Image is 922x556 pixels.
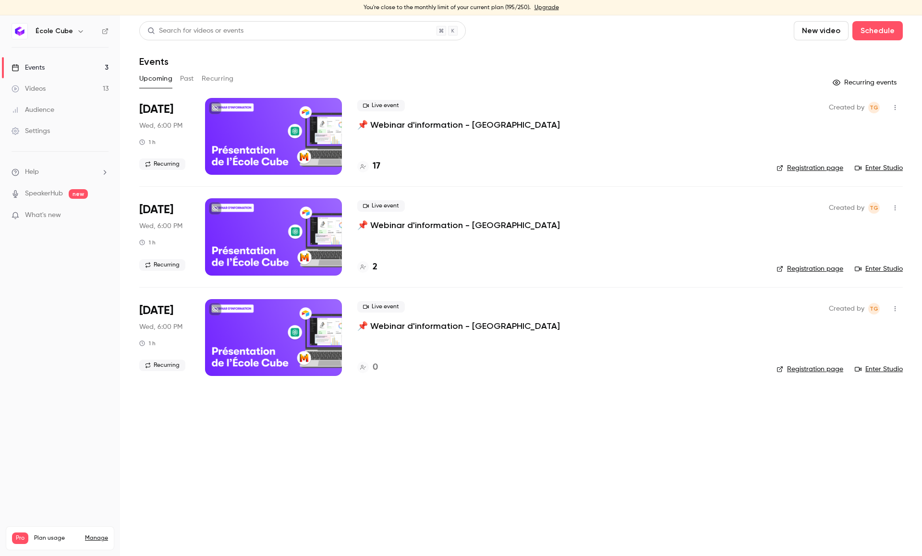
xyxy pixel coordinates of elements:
[534,4,559,12] a: Upgrade
[139,56,169,67] h1: Events
[97,211,109,220] iframe: Noticeable Trigger
[776,264,843,274] a: Registration page
[868,102,880,113] span: Thomas Groc
[357,160,380,173] a: 17
[794,21,849,40] button: New video
[12,24,27,39] img: École Cube
[855,364,903,374] a: Enter Studio
[12,63,45,73] div: Events
[12,126,50,136] div: Settings
[776,364,843,374] a: Registration page
[139,121,182,131] span: Wed, 6:00 PM
[357,119,560,131] a: 📌 Webinar d'information - [GEOGRAPHIC_DATA]
[357,361,378,374] a: 0
[139,71,172,86] button: Upcoming
[12,167,109,177] li: help-dropdown-opener
[202,71,234,86] button: Recurring
[870,303,878,314] span: TG
[139,303,173,318] span: [DATE]
[776,163,843,173] a: Registration page
[25,210,61,220] span: What's new
[139,102,173,117] span: [DATE]
[12,84,46,94] div: Videos
[85,534,108,542] a: Manage
[373,361,378,374] h4: 0
[139,339,156,347] div: 1 h
[180,71,194,86] button: Past
[828,75,903,90] button: Recurring events
[357,320,560,332] a: 📌 Webinar d'information - [GEOGRAPHIC_DATA]
[139,322,182,332] span: Wed, 6:00 PM
[868,303,880,314] span: Thomas Groc
[829,303,864,314] span: Created by
[357,301,405,313] span: Live event
[357,219,560,231] a: 📌 Webinar d'information - [GEOGRAPHIC_DATA]
[139,239,156,246] div: 1 h
[870,102,878,113] span: TG
[12,105,54,115] div: Audience
[357,200,405,212] span: Live event
[357,100,405,111] span: Live event
[829,102,864,113] span: Created by
[25,167,39,177] span: Help
[139,221,182,231] span: Wed, 6:00 PM
[357,261,377,274] a: 2
[139,158,185,170] span: Recurring
[870,202,878,214] span: TG
[373,160,380,173] h4: 17
[147,26,243,36] div: Search for videos or events
[373,261,377,274] h4: 2
[12,532,28,544] span: Pro
[69,189,88,199] span: new
[25,189,63,199] a: SpeakerHub
[139,202,173,218] span: [DATE]
[855,163,903,173] a: Enter Studio
[36,26,73,36] h6: École Cube
[34,534,79,542] span: Plan usage
[139,259,185,271] span: Recurring
[855,264,903,274] a: Enter Studio
[829,202,864,214] span: Created by
[868,202,880,214] span: Thomas Groc
[139,360,185,371] span: Recurring
[139,198,190,275] div: Sep 24 Wed, 6:00 PM (Europe/Paris)
[139,299,190,376] div: Oct 8 Wed, 6:00 PM (Europe/Paris)
[139,138,156,146] div: 1 h
[139,98,190,175] div: Sep 10 Wed, 6:00 PM (Europe/Paris)
[852,21,903,40] button: Schedule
